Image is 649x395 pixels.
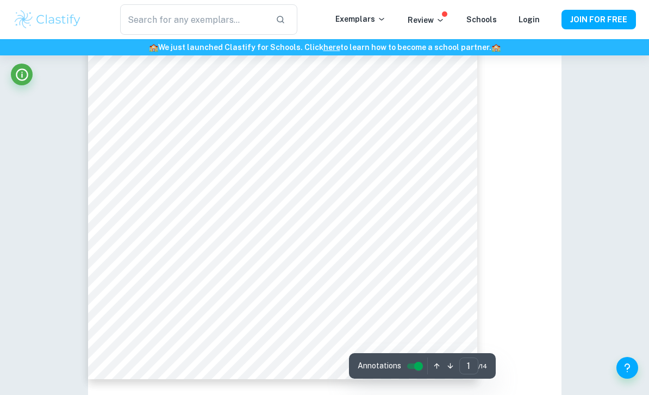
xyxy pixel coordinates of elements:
button: Help and Feedback [616,357,638,379]
a: Schools [466,15,497,24]
span: / 14 [478,361,487,371]
img: Clastify logo [13,9,82,30]
button: Info [11,64,33,85]
span: Annotations [358,360,401,372]
button: JOIN FOR FREE [561,10,636,29]
input: Search for any exemplars... [120,4,267,35]
a: here [323,43,340,52]
span: 🏫 [149,43,158,52]
h6: We just launched Clastify for Schools. Click to learn how to become a school partner. [2,41,647,53]
p: Exemplars [335,13,386,25]
a: Login [519,15,540,24]
span: 🏫 [491,43,501,52]
p: Review [408,14,445,26]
